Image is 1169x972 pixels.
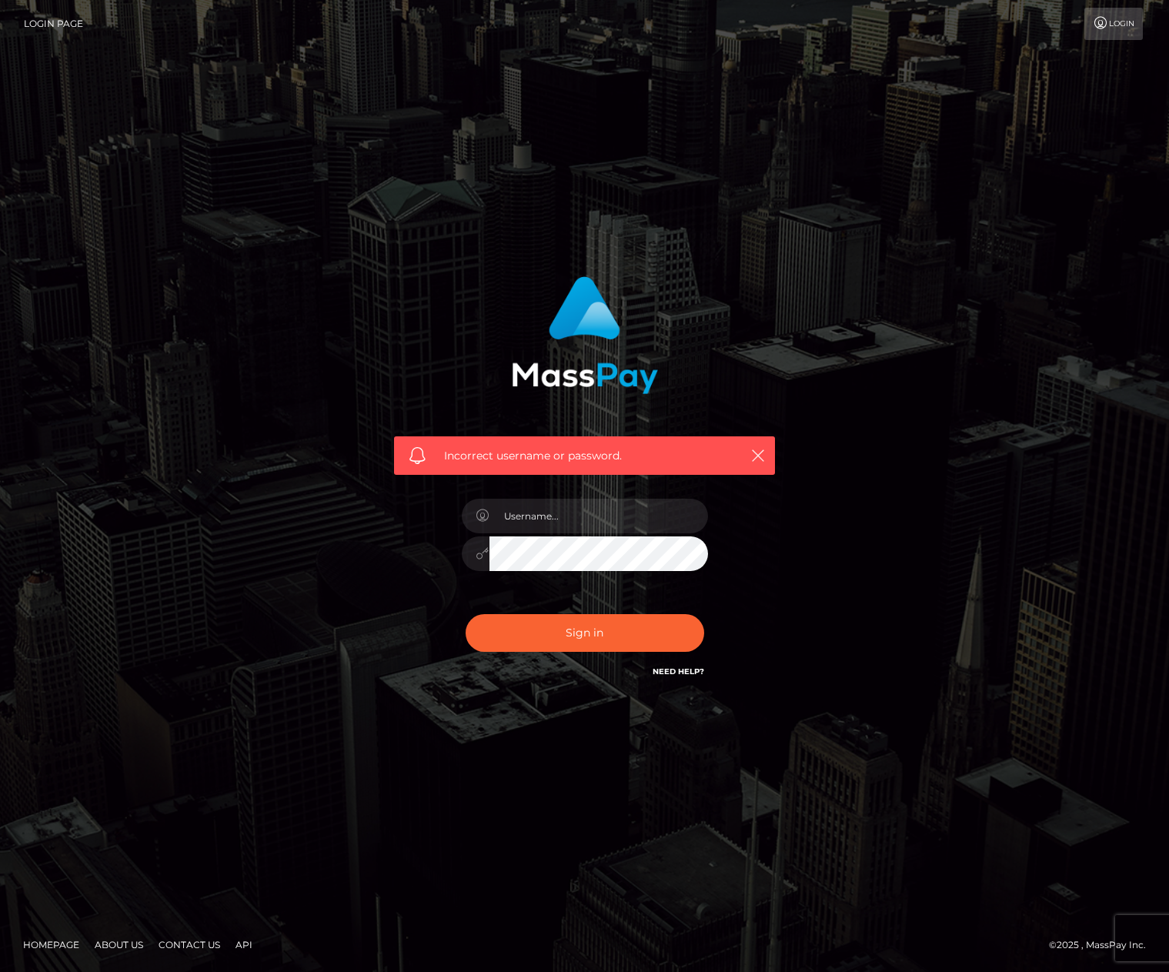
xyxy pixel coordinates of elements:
div: © 2025 , MassPay Inc. [1049,937,1157,954]
a: Contact Us [152,933,226,957]
a: API [229,933,259,957]
button: Sign in [466,614,704,652]
a: Homepage [17,933,85,957]
span: Incorrect username or password. [444,448,725,464]
a: About Us [89,933,149,957]
a: Need Help? [653,666,704,676]
img: MassPay Login [512,276,658,394]
a: Login [1084,8,1143,40]
a: Login Page [24,8,83,40]
input: Username... [489,499,708,533]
